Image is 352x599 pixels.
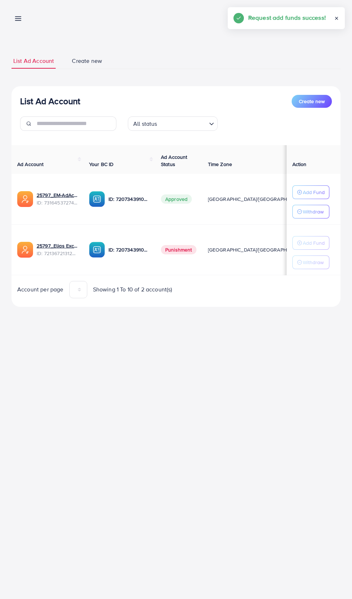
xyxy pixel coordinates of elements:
img: ic-ads-acc.e4c84228.svg [17,242,33,258]
span: Ad Account [17,161,44,168]
span: [GEOGRAPHIC_DATA]/[GEOGRAPHIC_DATA] [208,195,308,203]
div: Search for option [128,116,218,131]
h5: Request add funds success! [248,13,326,22]
button: Create new [292,95,332,108]
span: Ad Account Status [161,153,187,168]
span: ID: 7213672131225845762 [37,250,78,257]
span: Create new [299,98,325,105]
p: ID: 7207343910824378369 [108,245,149,254]
p: Withdraw [303,207,324,216]
input: Search for option [159,117,206,129]
span: Approved [161,194,192,204]
span: Account per page [17,285,64,294]
img: ic-ads-acc.e4c84228.svg [17,191,33,207]
button: Add Fund [292,236,329,250]
span: [GEOGRAPHIC_DATA]/[GEOGRAPHIC_DATA] [208,246,308,253]
img: ic-ba-acc.ded83a64.svg [89,191,105,207]
span: Showing 1 To 10 of 2 account(s) [93,285,172,294]
p: Add Fund [303,188,325,197]
span: Action [292,161,307,168]
p: Add Fund [303,239,325,247]
p: Withdraw [303,258,324,267]
h3: List Ad Account [20,96,80,106]
img: ic-ba-acc.ded83a64.svg [89,242,105,258]
span: Your BC ID [89,161,114,168]
div: <span class='underline'>25797_EM-AdAcc_1757236227748</span></br>7316453727488163841 [37,192,78,206]
span: All status [132,119,159,129]
div: <span class='underline'>25797_Elias Excited media_1679944075357</span></br>7213672131225845762 [37,242,78,257]
iframe: Chat [321,567,347,594]
span: Punishment [161,245,196,254]
button: Withdraw [292,205,329,218]
span: Time Zone [208,161,232,168]
a: 25797_EM-AdAcc_1757236227748 [37,192,78,199]
span: List Ad Account [13,57,54,65]
button: Add Fund [292,185,329,199]
button: Withdraw [292,255,329,269]
span: Create new [72,57,102,65]
p: ID: 7207343910824378369 [108,195,149,203]
span: ID: 7316453727488163841 [37,199,78,206]
a: 25797_Elias Excited media_1679944075357 [37,242,78,249]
